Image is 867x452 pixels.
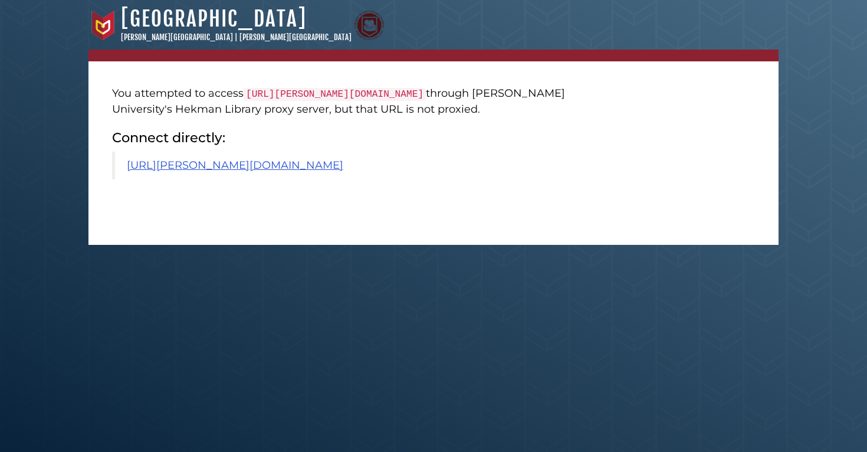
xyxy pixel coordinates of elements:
[354,11,384,40] img: Calvin Theological Seminary
[244,88,426,101] code: [URL][PERSON_NAME][DOMAIN_NAME]
[112,129,587,146] h2: Connect directly:
[127,159,343,172] a: [URL][PERSON_NAME][DOMAIN_NAME]
[88,11,118,40] img: Calvin University
[112,86,587,117] p: You attempted to access through [PERSON_NAME] University's Hekman Library proxy server, but that ...
[88,50,779,61] nav: breadcrumb
[121,32,352,44] p: [PERSON_NAME][GEOGRAPHIC_DATA] | [PERSON_NAME][GEOGRAPHIC_DATA]
[121,6,307,32] a: [GEOGRAPHIC_DATA]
